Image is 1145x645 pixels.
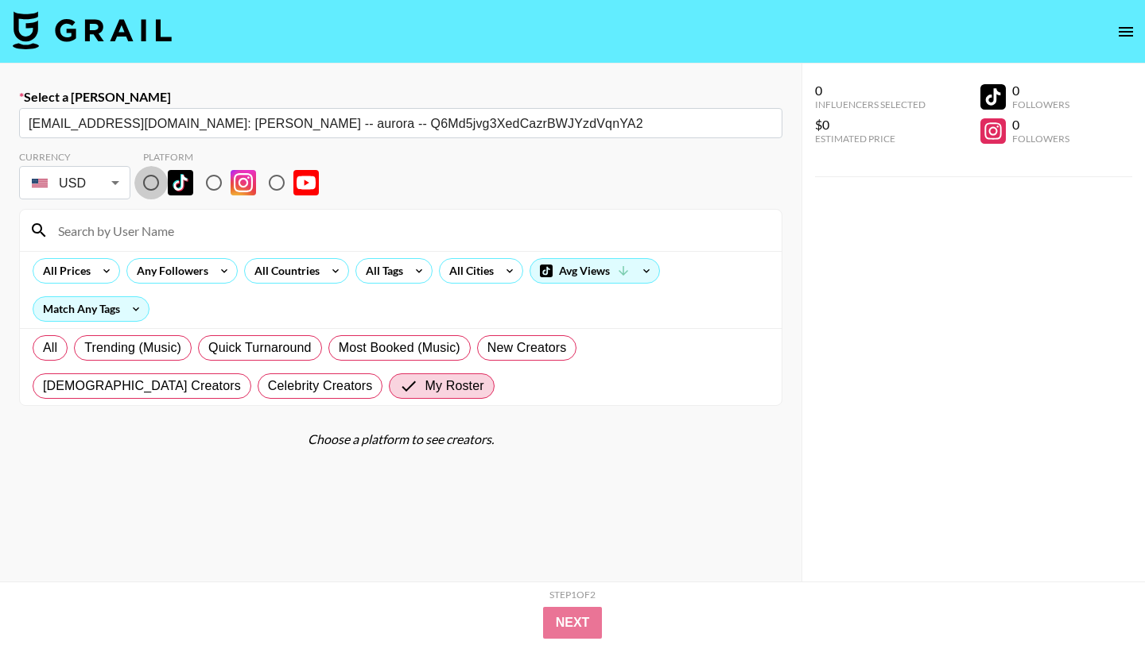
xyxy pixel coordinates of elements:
div: 0 [815,83,926,98]
img: Grail Talent [13,11,172,49]
div: $0 [815,117,926,133]
img: TikTok [168,170,193,195]
div: Step 1 of 2 [549,589,596,601]
div: Avg Views [530,259,659,283]
span: Most Booked (Music) [339,338,460,357]
div: All Tags [356,259,406,283]
div: 0 [1012,117,1069,133]
div: All Cities [440,259,497,283]
span: Quick Turnaround [208,338,312,357]
div: 0 [1012,83,1069,98]
div: Followers [1012,98,1069,110]
label: Select a [PERSON_NAME] [19,89,782,105]
div: Choose a platform to see creators. [19,431,782,447]
span: All [43,338,57,357]
div: Estimated Price [815,133,926,145]
button: Next [543,607,603,639]
div: USD [22,169,127,197]
span: My Roster [425,377,483,396]
div: All Countries [245,259,323,283]
input: Search by User Name [49,218,772,243]
div: All Prices [33,259,94,283]
button: open drawer [1110,16,1142,48]
div: Platform [143,151,332,163]
div: Influencers Selected [815,98,926,110]
span: Trending (Music) [84,338,181,357]
div: Currency [19,151,130,163]
span: New Creators [487,338,567,357]
img: YouTube [293,170,319,195]
div: Followers [1012,133,1069,145]
div: Any Followers [127,259,212,283]
span: [DEMOGRAPHIC_DATA] Creators [43,377,241,396]
span: Celebrity Creators [268,377,373,396]
div: Match Any Tags [33,297,149,321]
img: Instagram [231,170,256,195]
